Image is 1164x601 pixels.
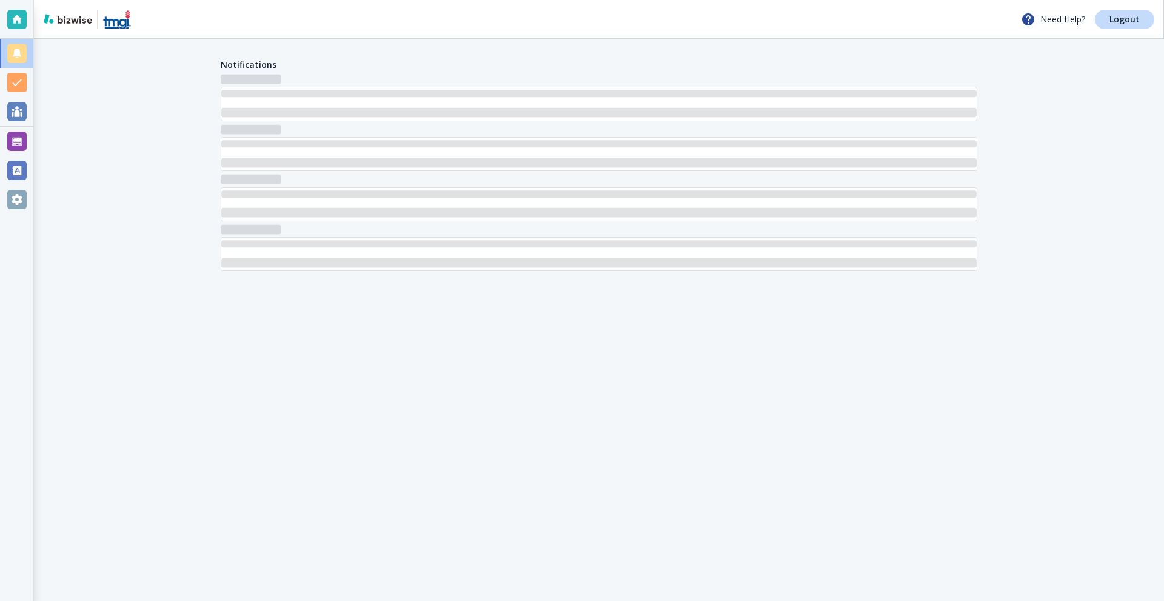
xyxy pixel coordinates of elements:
h4: Notifications [221,58,276,71]
img: TMGI HAZMAT [102,10,132,29]
img: bizwise [44,14,92,24]
p: Need Help? [1021,12,1085,27]
a: Logout [1095,10,1154,29]
p: Logout [1109,15,1140,24]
